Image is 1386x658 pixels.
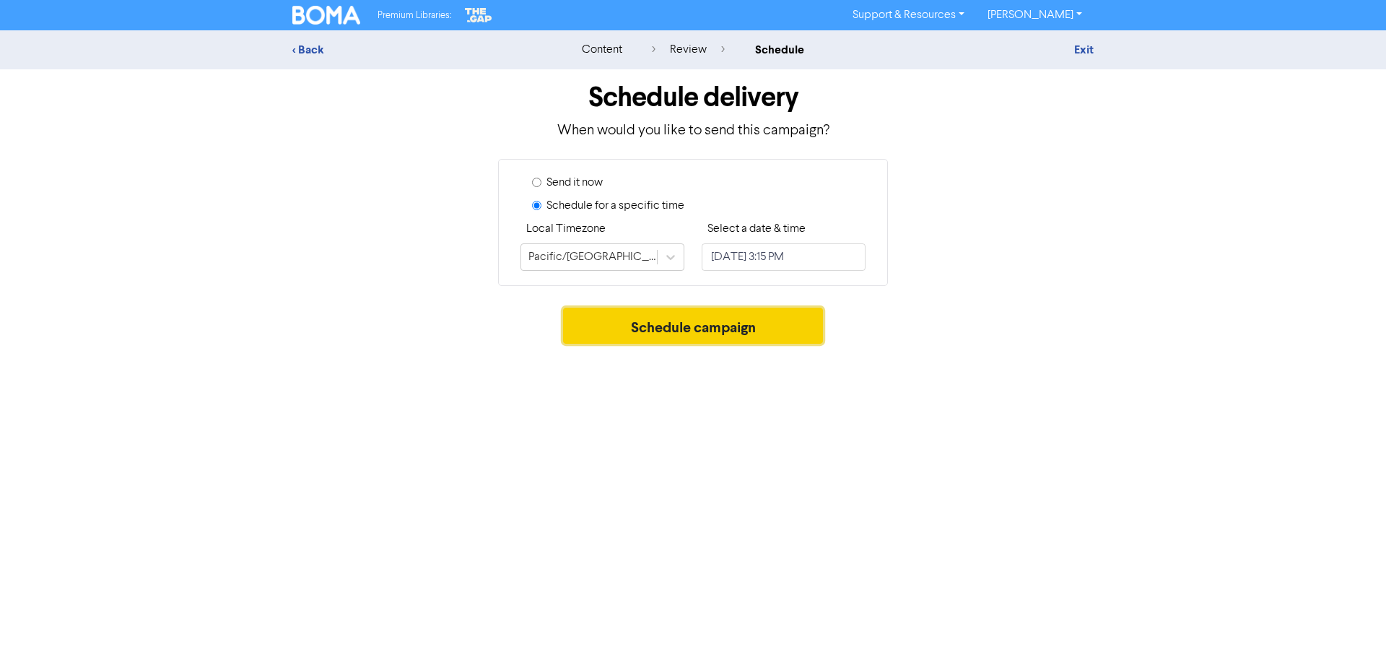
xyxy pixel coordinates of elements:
[546,174,603,191] label: Send it now
[563,308,824,344] button: Schedule campaign
[1314,589,1386,658] iframe: Chat Widget
[582,41,622,59] div: content
[463,6,494,25] img: The Gap
[378,11,451,20] span: Premium Libraries:
[528,248,658,266] div: Pacific/[GEOGRAPHIC_DATA]
[546,197,684,215] label: Schedule for a specific time
[292,120,1094,142] p: When would you like to send this campaign?
[292,41,545,59] div: < Back
[292,81,1094,114] h1: Schedule delivery
[702,243,866,271] input: Click to select a date
[841,4,976,27] a: Support & Resources
[755,41,804,59] div: schedule
[652,41,725,59] div: review
[292,6,360,25] img: BOMA Logo
[976,4,1094,27] a: [PERSON_NAME]
[526,220,606,238] label: Local Timezone
[707,220,806,238] label: Select a date & time
[1074,43,1094,57] a: Exit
